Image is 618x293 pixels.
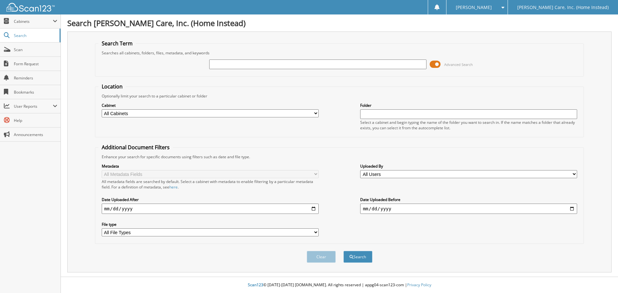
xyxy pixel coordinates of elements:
button: Search [343,251,372,263]
label: Folder [360,103,577,108]
div: Optionally limit your search to a particular cabinet or folder [98,93,581,99]
img: scan123-logo-white.svg [6,3,55,12]
label: Date Uploaded Before [360,197,577,202]
label: File type [102,222,319,227]
span: Cabinets [14,19,53,24]
div: Select a cabinet and begin typing the name of the folder you want to search in. If the name match... [360,120,577,131]
label: Cabinet [102,103,319,108]
span: Scan123 [248,282,263,288]
span: User Reports [14,104,53,109]
span: [PERSON_NAME] [456,5,492,9]
div: © [DATE]-[DATE] [DOMAIN_NAME]. All rights reserved | appg04-scan123-com | [61,277,618,293]
button: Clear [307,251,336,263]
legend: Location [98,83,126,90]
label: Metadata [102,163,319,169]
span: Announcements [14,132,57,137]
span: Help [14,118,57,123]
a: here [169,184,178,190]
span: Advanced Search [444,62,473,67]
span: [PERSON_NAME] Care, Inc. (Home Instead) [517,5,609,9]
span: Reminders [14,75,57,81]
div: All metadata fields are searched by default. Select a cabinet with metadata to enable filtering b... [102,179,319,190]
input: end [360,204,577,214]
legend: Search Term [98,40,136,47]
a: Privacy Policy [407,282,431,288]
span: Form Request [14,61,57,67]
label: Date Uploaded After [102,197,319,202]
span: Bookmarks [14,89,57,95]
input: start [102,204,319,214]
span: Search [14,33,56,38]
h1: Search [PERSON_NAME] Care, Inc. (Home Instead) [67,18,612,28]
label: Uploaded By [360,163,577,169]
div: Searches all cabinets, folders, files, metadata, and keywords [98,50,581,56]
legend: Additional Document Filters [98,144,173,151]
span: Scan [14,47,57,52]
div: Enhance your search for specific documents using filters such as date and file type. [98,154,581,160]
